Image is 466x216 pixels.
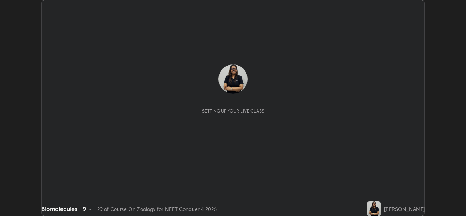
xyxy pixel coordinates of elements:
div: Setting up your live class [202,108,264,114]
img: c6438dad0c3c4b4ca32903e77dc45fa4.jpg [367,201,381,216]
img: c6438dad0c3c4b4ca32903e77dc45fa4.jpg [218,64,248,94]
div: L29 of Course On Zoology for NEET Conquer 4 2026 [94,205,217,213]
div: [PERSON_NAME] [384,205,425,213]
div: Biomolecules - 9 [41,204,86,213]
div: • [89,205,91,213]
